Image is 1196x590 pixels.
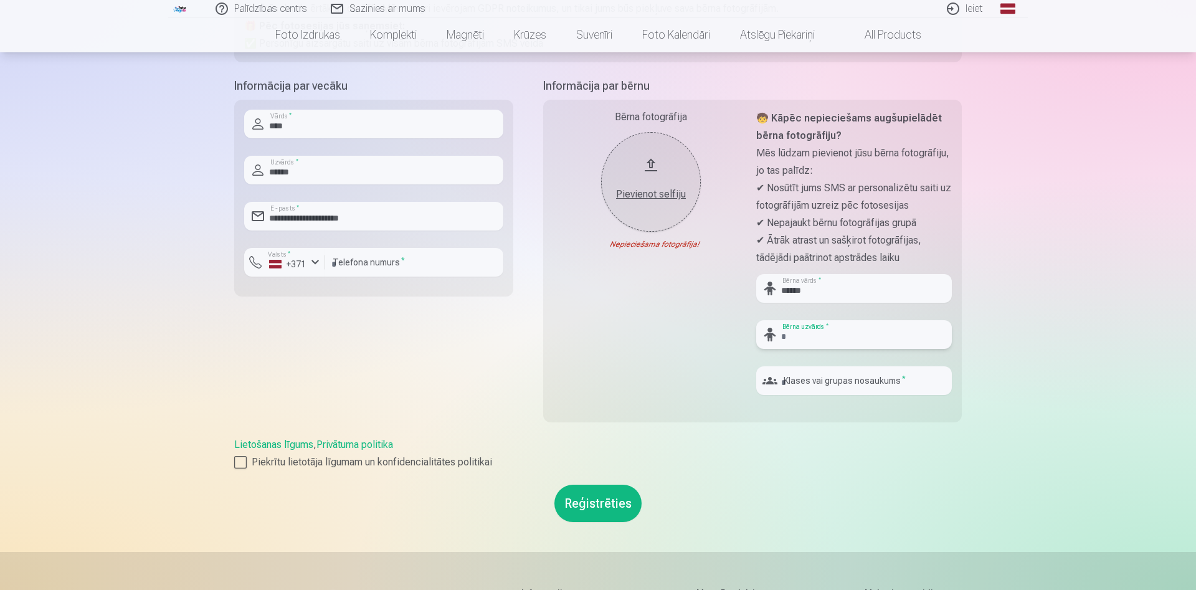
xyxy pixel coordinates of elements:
[553,239,749,249] div: Nepieciešama fotogrāfija!
[244,248,325,277] button: Valsts*+371
[316,439,393,450] a: Privātuma politika
[234,437,962,470] div: ,
[756,214,952,232] p: ✔ Nepajaukt bērnu fotogrāfijas grupā
[234,439,313,450] a: Lietošanas līgums
[554,485,642,522] button: Reģistrēties
[561,17,627,52] a: Suvenīri
[725,17,830,52] a: Atslēgu piekariņi
[173,5,187,12] img: /fa1
[627,17,725,52] a: Foto kalendāri
[543,77,962,95] h5: Informācija par bērnu
[601,132,701,232] button: Pievienot selfiju
[269,258,306,270] div: +371
[234,77,513,95] h5: Informācija par vecāku
[553,110,749,125] div: Bērna fotogrāfija
[499,17,561,52] a: Krūzes
[234,455,962,470] label: Piekrītu lietotāja līgumam un konfidencialitātes politikai
[264,250,295,259] label: Valsts
[756,232,952,267] p: ✔ Ātrāk atrast un sašķirot fotogrāfijas, tādējādi paātrinot apstrādes laiku
[355,17,432,52] a: Komplekti
[614,187,688,202] div: Pievienot selfiju
[756,145,952,179] p: Mēs lūdzam pievienot jūsu bērna fotogrāfiju, jo tas palīdz:
[260,17,355,52] a: Foto izdrukas
[756,179,952,214] p: ✔ Nosūtīt jums SMS ar personalizētu saiti uz fotogrāfijām uzreiz pēc fotosesijas
[432,17,499,52] a: Magnēti
[830,17,936,52] a: All products
[756,112,942,141] strong: 🧒 Kāpēc nepieciešams augšupielādēt bērna fotogrāfiju?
